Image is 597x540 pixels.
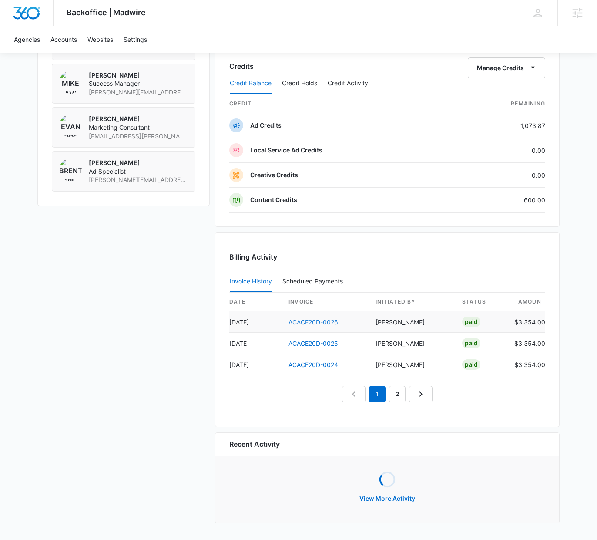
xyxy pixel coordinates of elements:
a: Next Page [409,386,433,402]
td: 600.00 [453,188,545,213]
p: [PERSON_NAME] [89,115,188,123]
h3: Billing Activity [229,252,545,262]
th: date [229,293,282,311]
td: 0.00 [453,163,545,188]
a: Agencies [9,26,45,53]
th: status [455,293,507,311]
button: Credit Activity [328,73,368,94]
th: credit [229,94,453,113]
p: Content Credits [250,196,297,204]
a: Accounts [45,26,82,53]
span: Ad Specialist [89,167,188,176]
div: Scheduled Payments [282,278,346,284]
img: Evan Rodriguez [59,115,82,137]
span: [PERSON_NAME][EMAIL_ADDRESS][PERSON_NAME][DOMAIN_NAME] [89,175,188,184]
td: 0.00 [453,138,545,163]
th: invoice [282,293,369,311]
p: Ad Credits [250,121,282,130]
div: Paid [462,317,480,327]
h3: Credits [229,61,254,71]
td: [DATE] [229,333,282,354]
td: $3,354.00 [507,354,545,375]
div: Paid [462,359,480,370]
td: 1,073.87 [453,113,545,138]
td: [DATE] [229,354,282,375]
a: Settings [118,26,152,53]
p: [PERSON_NAME] [89,159,188,167]
th: Remaining [453,94,545,113]
button: View More Activity [351,488,424,509]
a: Page 2 [389,386,406,402]
div: Paid [462,338,480,348]
td: $3,354.00 [507,311,545,333]
p: [PERSON_NAME] [89,71,188,80]
a: ACACE20D-0024 [288,361,338,368]
button: Credit Balance [230,73,272,94]
h6: Recent Activity [229,439,280,449]
td: [PERSON_NAME] [369,311,455,333]
a: Websites [82,26,118,53]
p: Local Service Ad Credits [250,146,322,155]
span: [PERSON_NAME][EMAIL_ADDRESS][PERSON_NAME][DOMAIN_NAME] [89,88,188,97]
button: Invoice History [230,271,272,292]
nav: Pagination [342,386,433,402]
span: Success Manager [89,79,188,88]
button: Manage Credits [468,57,545,78]
span: [EMAIL_ADDRESS][PERSON_NAME][DOMAIN_NAME] [89,132,188,141]
img: Mike Davin [59,71,82,94]
a: ACACE20D-0025 [288,340,338,347]
td: [PERSON_NAME] [369,333,455,354]
td: [DATE] [229,311,282,333]
td: $3,354.00 [507,333,545,354]
th: amount [507,293,545,311]
span: Marketing Consultant [89,123,188,132]
img: Brent Avila [59,159,82,181]
a: ACACE20D-0026 [288,318,338,326]
span: Backoffice | Madwire [67,8,146,17]
th: Initiated By [369,293,455,311]
td: [PERSON_NAME] [369,354,455,375]
em: 1 [369,386,386,402]
button: Credit Holds [282,73,317,94]
p: Creative Credits [250,171,298,179]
